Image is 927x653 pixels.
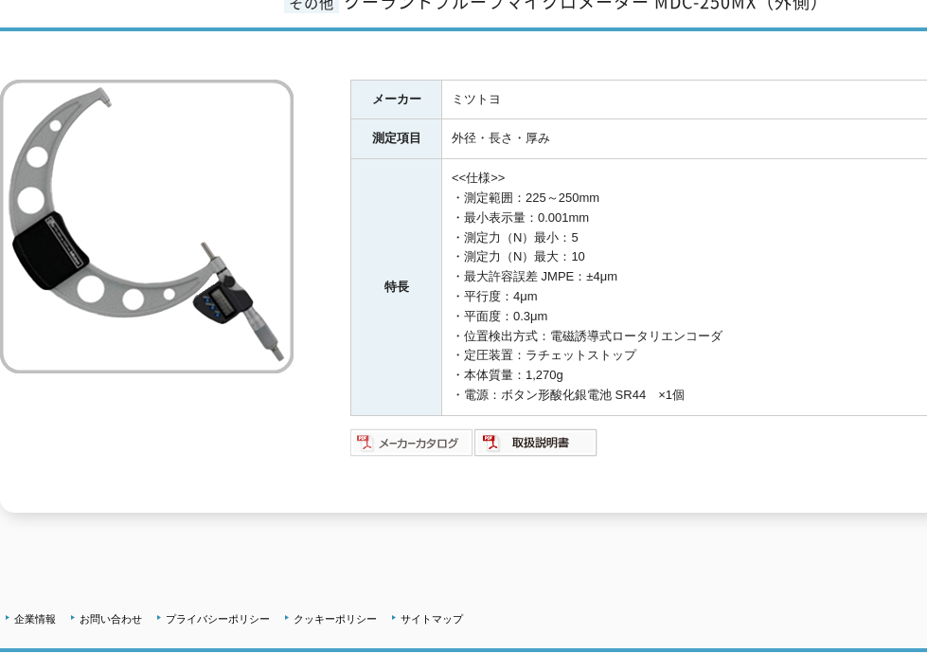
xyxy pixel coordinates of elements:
a: お問い合わせ [80,613,142,625]
a: 取扱説明書 [474,440,598,454]
th: 特長 [351,159,442,416]
a: プライバシーポリシー [166,613,270,625]
a: 企業情報 [14,613,56,625]
th: メーカー [351,80,442,119]
th: 測定項目 [351,119,442,159]
a: クッキーポリシー [294,613,377,625]
a: サイトマップ [401,613,463,625]
img: メーカーカタログ [350,427,474,458]
img: 取扱説明書 [474,427,598,458]
a: メーカーカタログ [350,440,474,454]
